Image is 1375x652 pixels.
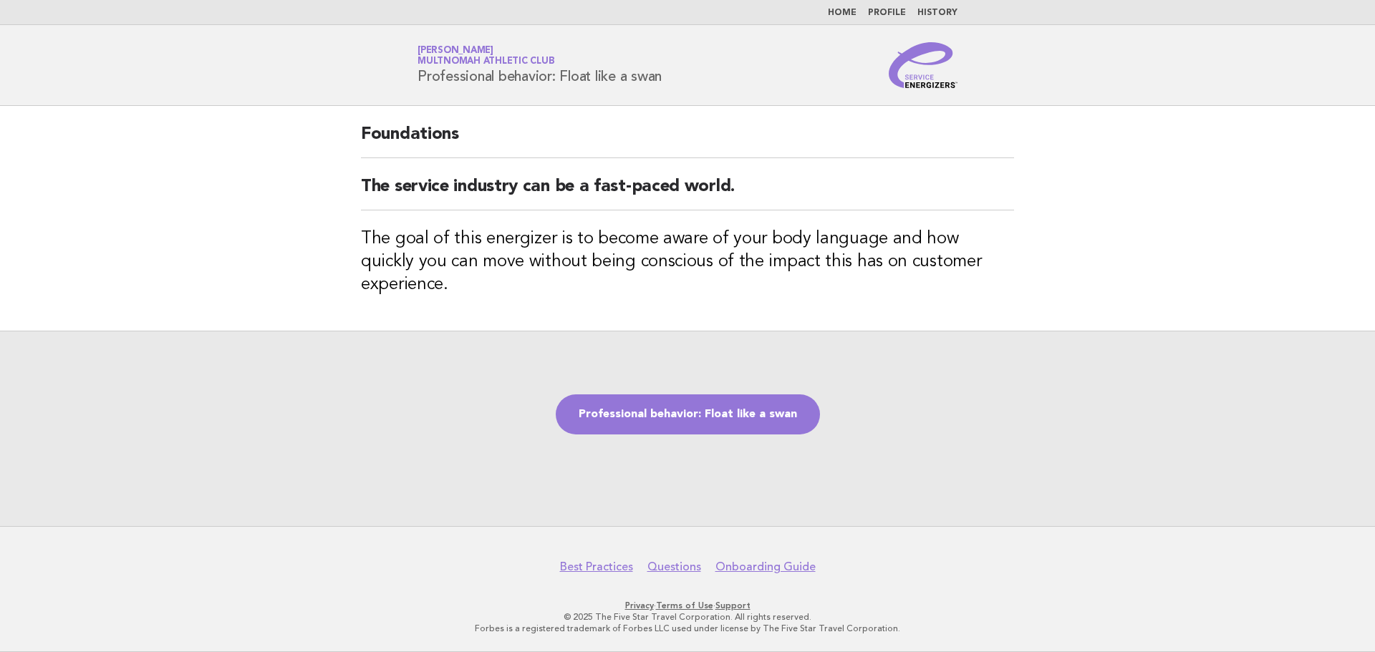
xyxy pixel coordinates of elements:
[715,560,816,574] a: Onboarding Guide
[361,228,1014,296] h3: The goal of this energizer is to become aware of your body language and how quickly you can move ...
[249,600,1126,611] p: · ·
[249,623,1126,634] p: Forbes is a registered trademark of Forbes LLC used under license by The Five Star Travel Corpora...
[715,600,751,610] a: Support
[418,46,554,66] a: [PERSON_NAME]Multnomah Athletic Club
[647,560,701,574] a: Questions
[828,9,857,17] a: Home
[889,42,957,88] img: Service Energizers
[249,611,1126,623] p: © 2025 The Five Star Travel Corporation. All rights reserved.
[917,9,957,17] a: History
[868,9,906,17] a: Profile
[418,47,662,84] h1: Professional behavior: Float like a swan
[361,175,1014,210] h2: The service industry can be a fast-paced world.
[656,600,713,610] a: Terms of Use
[418,57,554,67] span: Multnomah Athletic Club
[556,394,820,434] a: Professional behavior: Float like a swan
[625,600,654,610] a: Privacy
[560,560,633,574] a: Best Practices
[361,123,1014,158] h2: Foundations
